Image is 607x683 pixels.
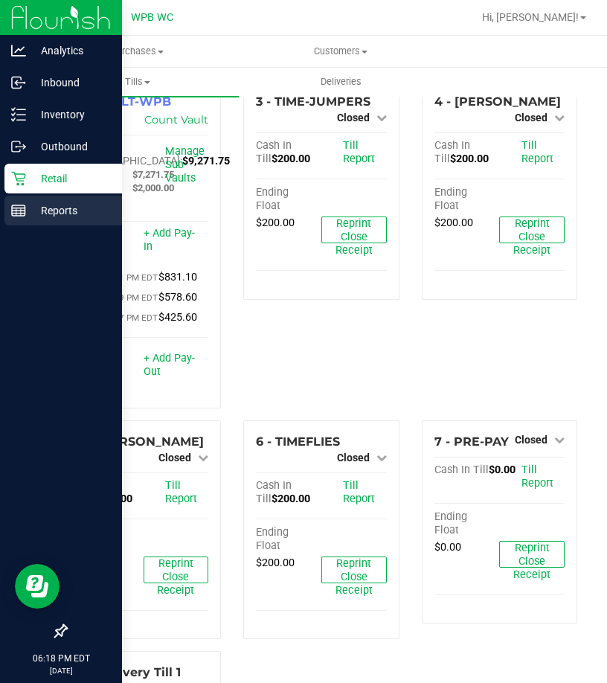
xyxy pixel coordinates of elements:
[78,665,181,679] span: 8 - Delivery Till 1
[499,541,565,568] button: Reprint Close Receipt
[131,11,173,24] span: WPB WC
[434,217,473,229] span: $200.00
[11,43,26,58] inline-svg: Analytics
[144,227,195,253] a: + Add Pay-In
[256,217,295,229] span: $200.00
[434,139,470,165] span: Cash In Till
[240,45,443,58] span: Customers
[26,170,115,187] p: Retail
[335,557,373,597] span: Reprint Close Receipt
[132,182,174,193] span: $2,000.00
[256,435,340,449] span: 6 - TIMEFLIES
[256,479,292,505] span: Cash In Till
[36,45,240,58] span: Purchases
[78,435,204,449] span: 5 - [PERSON_NAME]
[11,75,26,90] inline-svg: Inbound
[11,203,26,218] inline-svg: Reports
[240,66,443,97] a: Deliveries
[434,435,509,449] span: 7 - PRE-PAY
[515,112,547,124] span: Closed
[434,510,500,537] div: Ending Float
[521,464,553,490] a: Till Report
[7,665,115,676] p: [DATE]
[158,271,197,283] span: $831.10
[26,42,115,60] p: Analytics
[321,217,387,243] button: Reprint Close Receipt
[158,311,197,324] span: $425.60
[11,139,26,154] inline-svg: Outbound
[165,479,197,505] a: Till Report
[26,106,115,124] p: Inventory
[36,66,240,97] a: Tills
[513,217,550,257] span: Reprint Close Receipt
[7,652,115,665] p: 06:18 PM EDT
[15,564,60,609] iframe: Resource center
[272,493,310,505] span: $200.00
[499,217,565,243] button: Reprint Close Receipt
[78,94,171,109] span: 1 - VAULT-WPB
[301,75,382,89] span: Deliveries
[26,202,115,219] p: Reports
[256,186,321,213] div: Ending Float
[434,186,500,213] div: Ending Float
[158,291,197,304] span: $578.60
[26,138,115,155] p: Outbound
[489,464,516,476] span: $0.00
[256,526,321,553] div: Ending Float
[434,541,461,554] span: $0.00
[343,139,375,165] a: Till Report
[343,479,375,505] a: Till Report
[256,557,295,569] span: $200.00
[335,217,373,257] span: Reprint Close Receipt
[144,352,195,378] a: + Add Pay-Out
[78,141,182,167] span: Cash In [GEOGRAPHIC_DATA]:
[450,153,489,165] span: $200.00
[321,557,387,583] button: Reprint Close Receipt
[26,74,115,92] p: Inbound
[337,112,370,124] span: Closed
[515,434,547,446] span: Closed
[158,452,191,464] span: Closed
[482,11,579,23] span: Hi, [PERSON_NAME]!
[521,139,553,165] a: Till Report
[157,557,194,597] span: Reprint Close Receipt
[434,94,561,109] span: 4 - [PERSON_NAME]
[132,169,174,180] span: $7,271.75
[240,36,443,67] a: Customers
[513,542,550,581] span: Reprint Close Receipt
[272,153,310,165] span: $200.00
[434,464,489,476] span: Cash In Till
[36,36,240,67] a: Purchases
[256,139,292,165] span: Cash In Till
[144,557,209,583] button: Reprint Close Receipt
[11,107,26,122] inline-svg: Inventory
[144,113,208,126] a: Count Vault
[11,171,26,186] inline-svg: Retail
[165,145,205,185] a: Manage Sub-Vaults
[36,75,239,89] span: Tills
[337,452,370,464] span: Closed
[256,94,370,109] span: 3 - TIME-JUMPERS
